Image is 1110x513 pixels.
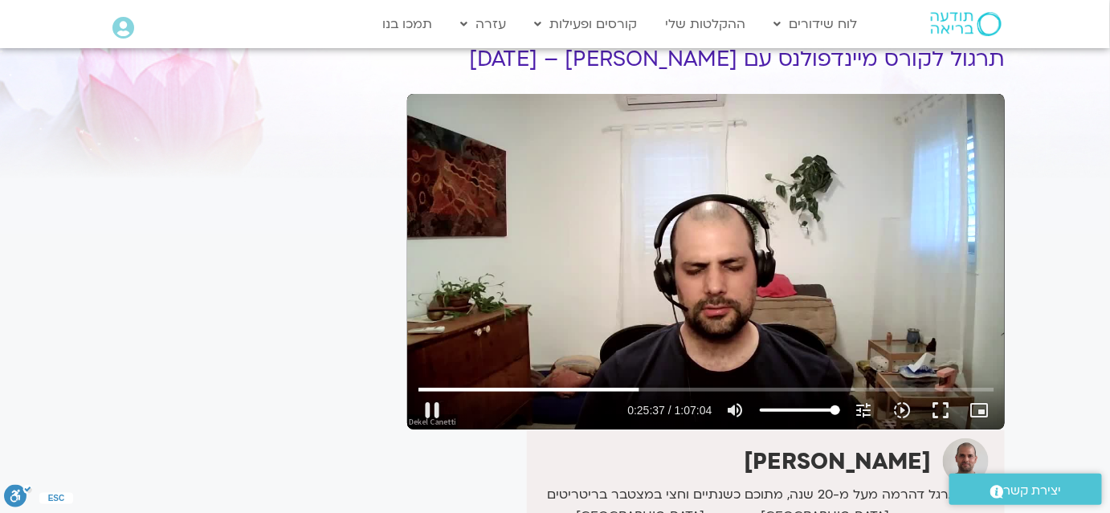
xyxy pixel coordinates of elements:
[931,12,1002,36] img: תודעה בריאה
[527,9,646,39] a: קורסים ופעילות
[407,47,1005,71] h1: תרגול לקורס מיינדפולנס עם [PERSON_NAME] – [DATE]
[658,9,754,39] a: ההקלטות שלי
[744,446,931,477] strong: [PERSON_NAME]
[943,438,989,484] img: דקל קנטי
[949,474,1102,505] a: יצירת קשר
[1004,480,1062,502] span: יצירת קשר
[375,9,441,39] a: תמכו בנו
[453,9,515,39] a: עזרה
[766,9,866,39] a: לוח שידורים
